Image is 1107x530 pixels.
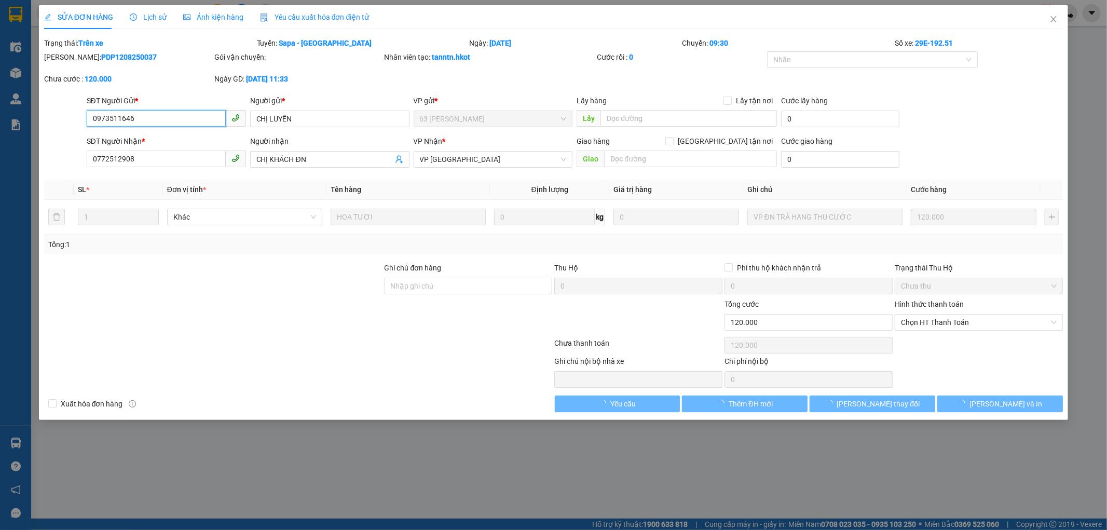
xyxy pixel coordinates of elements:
[85,75,112,83] b: 120.000
[682,396,808,412] button: Thêm ĐH mới
[732,95,777,106] span: Lấy tận nơi
[101,53,157,61] b: PDP1208250037
[747,209,903,225] input: Ghi Chú
[260,13,370,21] span: Yêu cầu xuất hóa đơn điện tử
[709,39,728,47] b: 09:30
[958,400,969,407] span: loading
[44,13,51,21] span: edit
[130,13,167,21] span: Lịch sử
[911,185,947,194] span: Cước hàng
[167,185,206,194] span: Đơn vị tính
[725,300,759,308] span: Tổng cước
[837,398,920,410] span: [PERSON_NAME] thay đổi
[577,151,604,167] span: Giao
[1049,15,1058,23] span: close
[183,13,243,21] span: Ảnh kiện hàng
[969,398,1042,410] span: [PERSON_NAME] và In
[420,152,567,167] span: VP Đà Nẵng
[214,73,382,85] div: Ngày GD:
[490,39,512,47] b: [DATE]
[44,73,212,85] div: Chưa cước :
[733,262,825,274] span: Phí thu hộ khách nhận trả
[48,239,427,250] div: Tổng: 1
[331,209,486,225] input: VD: Bàn, Ghế
[78,185,86,194] span: SL
[895,300,964,308] label: Hình thức thanh toán
[743,180,907,200] th: Ghi chú
[577,137,610,145] span: Giao hàng
[613,185,652,194] span: Giá trị hàng
[395,155,403,164] span: user-add
[183,13,190,21] span: picture
[595,209,605,225] span: kg
[717,400,729,407] span: loading
[129,400,136,407] span: info-circle
[331,185,361,194] span: Tên hàng
[826,400,837,407] span: loading
[385,264,442,272] label: Ghi chú đơn hàng
[44,13,113,21] span: SỬA ĐƠN HÀNG
[781,137,832,145] label: Cước giao hàng
[604,151,777,167] input: Dọc đường
[600,110,777,127] input: Dọc đường
[681,37,894,49] div: Chuyến:
[250,135,409,147] div: Người nhận
[260,13,268,22] img: icon
[231,114,240,122] span: phone
[937,396,1063,412] button: [PERSON_NAME] và In
[78,39,103,47] b: Trên xe
[725,356,893,371] div: Chi phí nội bộ
[577,110,600,127] span: Lấy
[599,400,610,407] span: loading
[577,97,607,105] span: Lấy hàng
[613,209,739,225] input: 0
[597,51,765,63] div: Cước rồi :
[554,356,722,371] div: Ghi chú nội bộ nhà xe
[781,97,828,105] label: Cước lấy hàng
[729,398,773,410] span: Thêm ĐH mới
[130,13,137,21] span: clock-circle
[173,209,316,225] span: Khác
[57,398,127,410] span: Xuất hóa đơn hàng
[610,398,636,410] span: Yêu cầu
[1039,5,1068,34] button: Close
[469,37,681,49] div: Ngày:
[256,37,469,49] div: Tuyến:
[432,53,471,61] b: tanntn.hkot
[44,51,212,63] div: [PERSON_NAME]:
[420,111,567,127] span: 63 Phan Đình Phùng
[414,137,443,145] span: VP Nhận
[214,51,382,63] div: Gói vận chuyển:
[555,396,680,412] button: Yêu cầu
[414,95,573,106] div: VP gửi
[87,95,246,106] div: SĐT Người Gửi
[48,209,65,225] button: delete
[554,264,578,272] span: Thu Hộ
[781,111,899,127] input: Cước lấy hàng
[87,135,246,147] div: SĐT Người Nhận
[279,39,372,47] b: Sapa - [GEOGRAPHIC_DATA]
[901,315,1057,330] span: Chọn HT Thanh Toán
[385,51,595,63] div: Nhân viên tạo:
[895,262,1063,274] div: Trạng thái Thu Hộ
[894,37,1064,49] div: Số xe:
[43,37,256,49] div: Trạng thái:
[1045,209,1059,225] button: plus
[231,154,240,162] span: phone
[911,209,1036,225] input: 0
[810,396,935,412] button: [PERSON_NAME] thay đổi
[915,39,953,47] b: 29E-192.51
[385,278,553,294] input: Ghi chú đơn hàng
[531,185,568,194] span: Định lượng
[901,278,1057,294] span: Chưa thu
[250,95,409,106] div: Người gửi
[629,53,633,61] b: 0
[781,151,899,168] input: Cước giao hàng
[674,135,777,147] span: [GEOGRAPHIC_DATA] tận nơi
[554,337,724,356] div: Chưa thanh toán
[246,75,288,83] b: [DATE] 11:33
